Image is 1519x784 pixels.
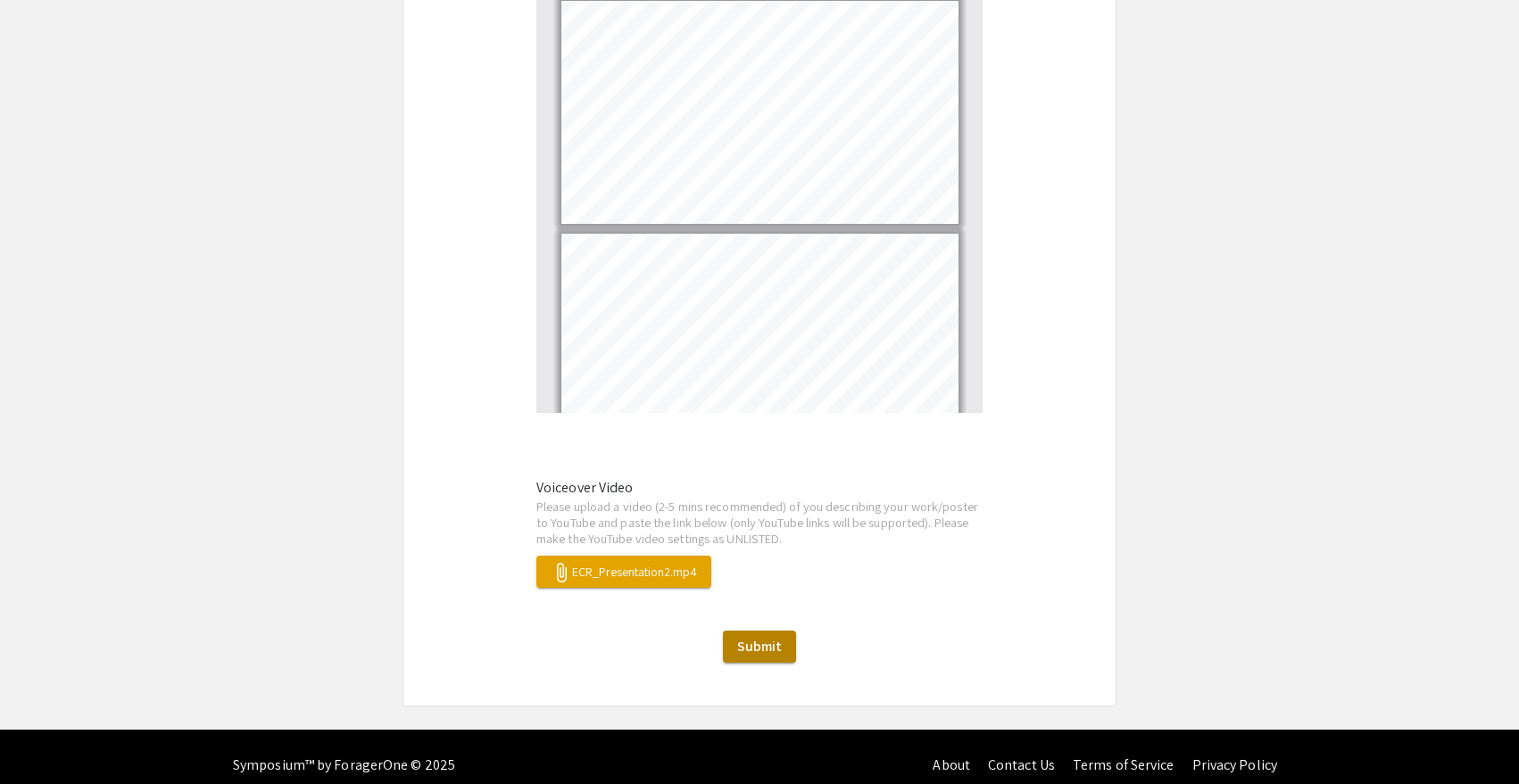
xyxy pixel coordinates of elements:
mat-label: Voiceover Video [536,478,634,497]
a: About [933,755,970,774]
button: ECR_Presentation2.mp4 [536,556,711,588]
a: Contact Us [988,755,1055,774]
button: Submit [723,631,796,663]
a: Terms of Service [1073,755,1175,774]
p: Please upload a video (2-5 mins recommended) of you describing your work/poster to YouTube and pa... [536,499,983,546]
iframe: Chat [13,704,76,771]
span: Submit [737,637,782,656]
a: Privacy Policy [1192,755,1277,774]
div: Page 2 [553,226,967,465]
mat-icon: attach_file [551,562,572,583]
span: ECR_Presentation2.mp4 [551,564,697,580]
